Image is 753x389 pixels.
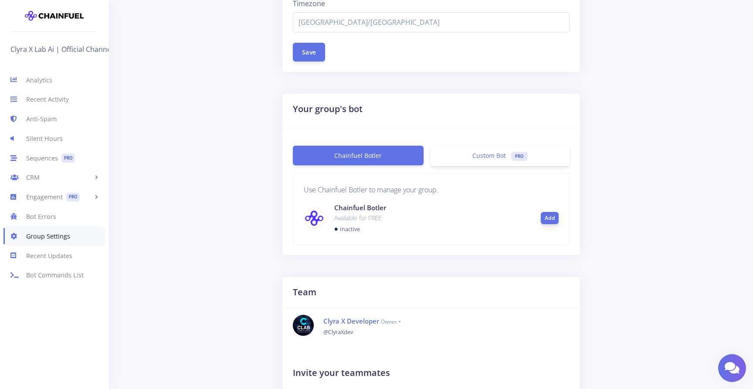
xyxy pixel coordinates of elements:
h2: Your group's bot [293,102,570,116]
a: Clyra X Lab Ai | Official Channel [10,42,118,56]
small: Inactive [340,225,360,233]
span: Custom Bot [472,151,506,160]
button: Add [541,212,559,224]
img: Chainfuel Botler [304,210,324,226]
h4: Chainfuel Botler [334,203,528,213]
span: Africa/Abidjan [298,17,564,27]
span: PRO [511,152,527,161]
img: chainfuel-logo [25,7,84,24]
span: Africa/Abidjan [293,12,570,32]
h2: Team [293,286,570,299]
span: PRO [61,154,75,163]
button: Save [293,43,325,61]
p: Available for FREE [334,213,528,223]
small: @ClyraXdev [323,328,353,336]
h2: Invite your teammates [293,366,570,379]
small: owner [381,318,401,325]
img: ClyraXdev Photo [293,315,314,336]
a: Clyra X Developer [323,317,379,325]
a: Chainfuel Botler [293,146,424,165]
span: ● [334,224,339,233]
span: PRO [66,193,80,202]
a: Group Settings [3,226,105,246]
p: Use Chainfuel Botler to manage your group. [304,184,559,196]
